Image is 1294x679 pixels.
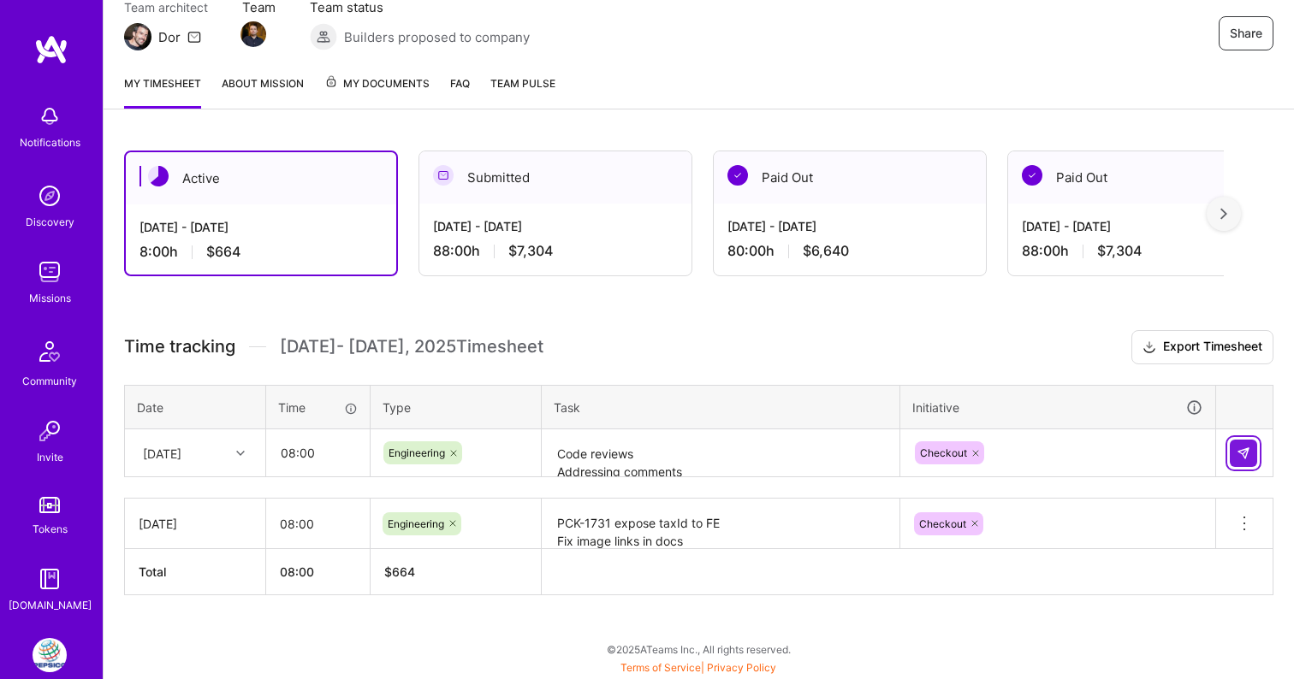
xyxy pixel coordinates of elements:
span: My Documents [324,74,430,93]
th: 08:00 [266,549,371,595]
span: Checkout [920,446,967,459]
div: Submitted [419,151,692,204]
img: bell [33,99,67,133]
span: | [620,661,776,674]
img: Team Architect [124,23,151,50]
div: Community [22,372,77,390]
span: Team Pulse [490,77,555,90]
a: FAQ [450,74,470,109]
div: Tokens [33,520,68,538]
span: Checkout [919,517,966,530]
th: Date [125,385,266,429]
th: Total [125,549,266,595]
span: [DATE] - [DATE] , 2025 Timesheet [280,336,543,357]
a: About Mission [222,74,304,109]
a: Privacy Policy [707,661,776,674]
img: Invite [33,414,67,448]
img: Builders proposed to company [310,23,337,50]
img: Active [148,166,169,186]
div: null [1230,440,1259,467]
img: guide book [33,562,67,596]
div: 80:00 h [727,242,972,260]
div: Active [126,152,396,204]
div: [DATE] [143,444,181,462]
div: Discovery [26,213,74,231]
span: $664 [206,243,240,261]
span: Engineering [388,517,444,530]
a: My Documents [324,74,430,109]
span: $6,640 [803,242,849,260]
div: Dor [158,28,181,46]
textarea: PCK-1731 expose taxId to FE Fix image links in docs Helped with tiered campaigns fix [543,500,898,548]
span: Time tracking [124,336,235,357]
img: logo [34,34,68,65]
img: Paid Out [727,165,748,186]
a: PepsiCo: SodaStream Intl. 2024 AOP [28,638,71,672]
div: [DATE] - [DATE] [727,217,972,235]
div: © 2025 ATeams Inc., All rights reserved. [103,628,1294,670]
button: Export Timesheet [1131,330,1273,364]
i: icon Download [1143,339,1156,357]
span: Engineering [389,446,445,459]
textarea: Code reviews Addressing comments [543,431,898,476]
a: Team Member Avatar [242,20,264,49]
span: Builders proposed to company [344,28,530,46]
img: teamwork [33,255,67,289]
th: Type [371,385,542,429]
div: 88:00 h [433,242,678,260]
div: Paid Out [1008,151,1280,204]
div: Notifications [20,133,80,151]
div: Paid Out [714,151,986,204]
input: HH:MM [266,501,370,546]
div: [DATE] - [DATE] [433,217,678,235]
img: Submit [1237,446,1250,460]
div: [DATE] [139,515,252,533]
div: [DATE] - [DATE] [139,218,383,236]
img: Paid Out [1022,165,1042,186]
div: Time [278,399,358,416]
div: Invite [37,448,63,466]
div: 88:00 h [1022,242,1267,260]
a: Team Pulse [490,74,555,109]
i: icon Chevron [236,449,245,458]
img: Submitted [433,165,454,186]
img: Team Member Avatar [240,21,266,47]
input: HH:MM [267,430,369,475]
th: Task [542,385,900,429]
i: icon Mail [187,30,201,44]
div: [DATE] - [DATE] [1022,217,1267,235]
a: Terms of Service [620,661,701,674]
a: My timesheet [124,74,201,109]
span: Share [1230,25,1262,42]
div: Missions [29,289,71,307]
button: Share [1219,16,1273,50]
img: PepsiCo: SodaStream Intl. 2024 AOP [33,638,67,672]
img: discovery [33,179,67,213]
span: $7,304 [1097,242,1142,260]
img: tokens [39,497,60,513]
span: $ 664 [384,564,415,579]
img: right [1220,208,1227,220]
span: $7,304 [508,242,553,260]
div: 8:00 h [139,243,383,261]
div: [DOMAIN_NAME] [9,596,92,614]
div: Initiative [912,398,1203,417]
img: Community [29,331,70,372]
